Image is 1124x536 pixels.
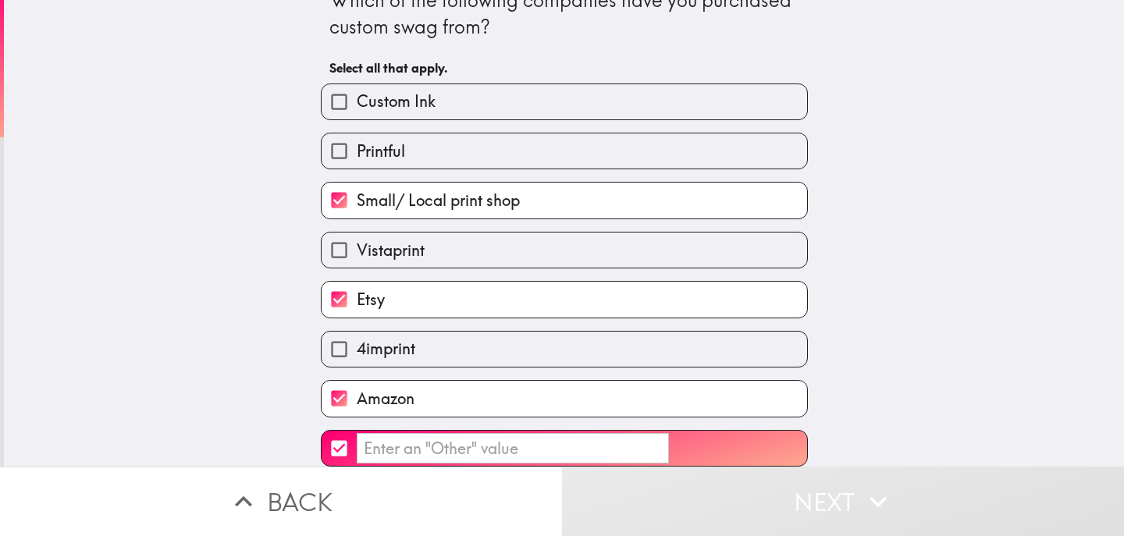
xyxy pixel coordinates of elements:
[322,84,807,119] button: Custom Ink
[357,190,520,211] span: Small/ Local print shop
[322,332,807,367] button: 4imprint
[357,338,415,360] span: 4imprint
[322,381,807,416] button: Amazon
[357,140,405,162] span: Printful
[322,233,807,268] button: Vistaprint
[357,433,669,463] input: Enter an "Other" value
[322,183,807,218] button: Small/ Local print shop
[562,467,1124,536] button: Next
[322,282,807,317] button: Etsy
[357,388,414,410] span: Amazon
[329,59,799,76] h6: Select all that apply.
[322,133,807,169] button: Printful
[357,91,436,112] span: Custom Ink
[357,289,385,311] span: Etsy
[357,240,425,261] span: Vistaprint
